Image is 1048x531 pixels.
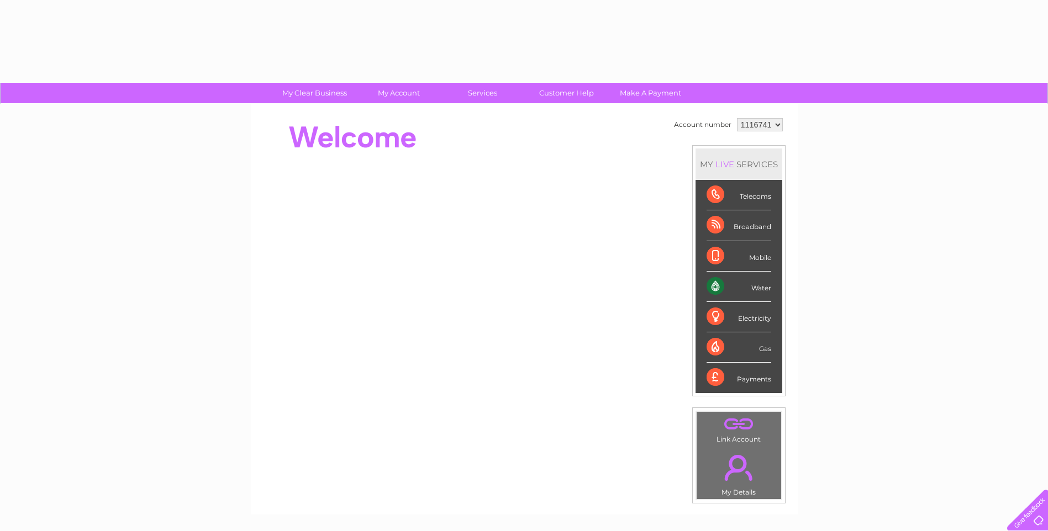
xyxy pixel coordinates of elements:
div: LIVE [713,159,736,169]
div: Mobile [707,241,771,272]
div: MY SERVICES [696,148,782,180]
a: . [699,415,778,434]
div: Payments [707,363,771,392]
a: Make A Payment [605,83,696,103]
div: Water [707,272,771,302]
td: Link Account [696,411,782,446]
a: . [699,448,778,487]
td: Account number [671,115,734,134]
div: Electricity [707,302,771,332]
a: Services [437,83,528,103]
a: Customer Help [521,83,612,103]
div: Gas [707,332,771,363]
div: Telecoms [707,180,771,210]
td: My Details [696,445,782,500]
div: Broadband [707,210,771,241]
a: My Account [353,83,444,103]
a: My Clear Business [269,83,360,103]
